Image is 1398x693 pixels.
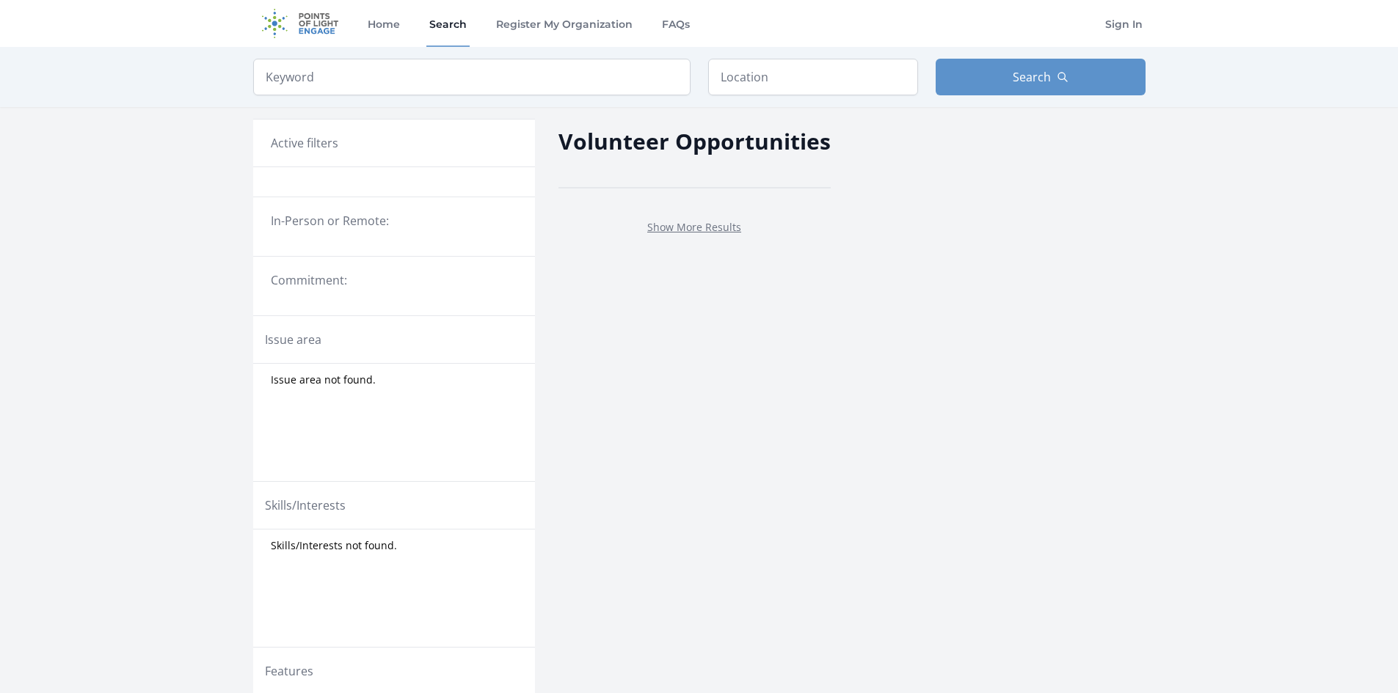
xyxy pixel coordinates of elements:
button: Search [936,59,1146,95]
legend: Issue area [265,331,321,348]
span: Search [1013,68,1051,86]
h3: Active filters [271,134,338,152]
legend: Commitment: [271,271,517,289]
a: Show More Results [647,220,741,234]
legend: Skills/Interests [265,496,346,514]
input: Keyword [253,59,691,95]
input: Location [708,59,918,95]
legend: In-Person or Remote: [271,212,517,230]
h2: Volunteer Opportunities [558,125,831,158]
legend: Features [265,662,313,680]
span: Issue area not found. [271,373,376,387]
span: Skills/Interests not found. [271,538,397,553]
